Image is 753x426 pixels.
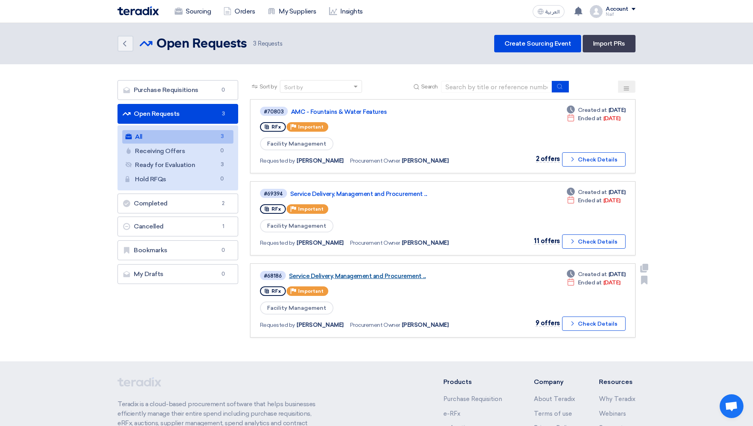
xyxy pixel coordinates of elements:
span: 1 [219,223,228,230]
span: Important [298,124,324,130]
a: Import PRs [583,35,636,52]
span: [PERSON_NAME] [297,321,344,329]
a: My Suppliers [261,3,322,20]
span: Requested by [260,321,295,329]
span: Procurement Owner [350,157,400,165]
span: Created at [578,188,607,196]
span: 0 [218,147,227,155]
span: [PERSON_NAME] [297,157,344,165]
a: Orders [217,3,261,20]
h2: Open Requests [156,36,247,52]
span: [PERSON_NAME] [402,157,449,165]
span: 2 [219,200,228,207]
a: Create Sourcing Event [494,35,581,52]
span: Requested by [260,157,295,165]
img: profile_test.png [590,5,603,18]
span: 3 [219,110,228,118]
span: Ended at [578,196,602,205]
span: Facility Management [260,219,333,232]
span: Facility Management [260,301,333,315]
span: [PERSON_NAME] [402,239,449,247]
span: 2 offers [536,155,560,163]
span: 0 [219,270,228,278]
span: 9 offers [535,319,560,327]
input: Search by title or reference number [441,81,552,93]
span: 3 [218,161,227,169]
a: Ready for Evaluation [122,158,233,172]
a: Open Requests3 [117,104,238,124]
li: Company [534,377,575,387]
button: العربية [533,5,564,18]
span: Procurement Owner [350,321,400,329]
span: Procurement Owner [350,239,400,247]
a: Service Delivery, Management and Procurement ... [289,272,487,280]
div: [DATE] [567,188,626,196]
span: العربية [545,9,560,15]
span: RFx [272,124,281,130]
a: AMC - Fountains & Water Features [291,108,489,115]
span: Created at [578,270,607,278]
span: 3 [253,40,256,47]
div: [DATE] [567,278,620,287]
li: Resources [599,377,636,387]
a: Bookmarks0 [117,240,238,260]
div: [DATE] [567,114,620,123]
a: Receiving Offers [122,144,233,158]
div: Account [606,6,628,13]
div: [DATE] [567,106,626,114]
span: Important [298,206,324,212]
span: 3 [218,132,227,141]
div: #70803 [264,109,284,114]
span: Requests [253,39,283,48]
span: Sort by [260,83,277,91]
div: Sort by [284,83,303,92]
span: Created at [578,106,607,114]
a: Why Teradix [599,395,636,403]
a: Sourcing [168,3,217,20]
span: RFx [272,206,281,212]
button: Check Details [562,152,626,167]
span: 0 [218,175,227,183]
img: Teradix logo [117,6,159,15]
a: Hold RFQs [122,173,233,186]
div: #69394 [264,191,283,196]
div: Naif [606,12,636,17]
span: [PERSON_NAME] [297,239,344,247]
span: [PERSON_NAME] [402,321,449,329]
span: RFx [272,288,281,294]
span: Requested by [260,239,295,247]
a: Purchase Requisition [443,395,502,403]
span: Search [421,83,438,91]
a: Insights [323,3,369,20]
a: Cancelled1 [117,217,238,236]
a: Completed2 [117,194,238,213]
a: My Drafts0 [117,264,238,284]
span: Facility Management [260,137,333,150]
span: Important [298,288,324,294]
span: Ended at [578,114,602,123]
a: Webinars [599,410,626,417]
span: 0 [219,86,228,94]
a: e-RFx [443,410,460,417]
button: Check Details [562,234,626,249]
span: 11 offers [534,237,560,245]
a: Open chat [720,394,743,418]
a: About Teradix [534,395,575,403]
div: [DATE] [567,196,620,205]
button: Check Details [562,317,626,331]
div: #68186 [264,273,282,278]
a: All [122,130,233,144]
div: [DATE] [567,270,626,278]
li: Products [443,377,510,387]
a: Terms of use [534,410,572,417]
a: Service Delivery, Management and Procurement ... [290,190,489,198]
span: 0 [219,246,228,254]
span: Ended at [578,278,602,287]
a: Purchase Requisitions0 [117,80,238,100]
